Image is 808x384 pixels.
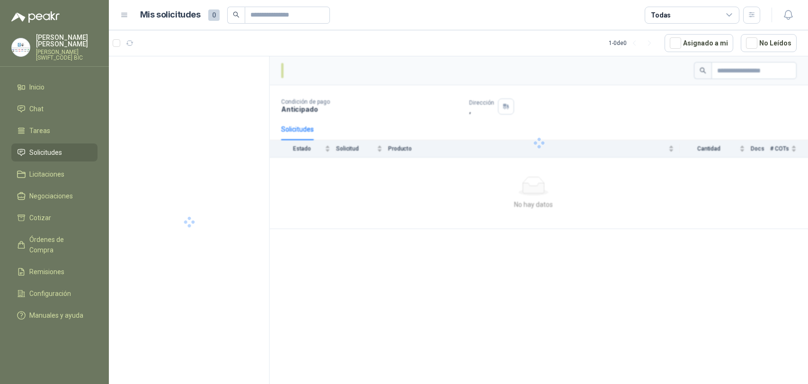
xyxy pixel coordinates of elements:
span: 0 [208,9,220,21]
span: Cotizar [29,213,51,223]
p: [PERSON_NAME] [SWIFT_CODE] BIC [36,49,98,61]
a: Manuales y ayuda [11,306,98,324]
span: Manuales y ayuda [29,310,83,321]
span: Negociaciones [29,191,73,201]
img: Company Logo [12,38,30,56]
div: Todas [651,10,671,20]
div: 1 - 0 de 0 [609,36,657,51]
span: Licitaciones [29,169,64,179]
a: Remisiones [11,263,98,281]
a: Cotizar [11,209,98,227]
a: Chat [11,100,98,118]
p: [PERSON_NAME] [PERSON_NAME] [36,34,98,47]
span: Chat [29,104,44,114]
a: Inicio [11,78,98,96]
span: Inicio [29,82,44,92]
a: Negociaciones [11,187,98,205]
span: Tareas [29,125,50,136]
button: Asignado a mi [665,34,733,52]
span: Solicitudes [29,147,62,158]
span: Remisiones [29,267,64,277]
span: search [233,11,240,18]
a: Solicitudes [11,143,98,161]
a: Tareas [11,122,98,140]
h1: Mis solicitudes [140,8,201,22]
a: Configuración [11,285,98,303]
img: Logo peakr [11,11,60,23]
span: Órdenes de Compra [29,234,89,255]
a: Licitaciones [11,165,98,183]
a: Órdenes de Compra [11,231,98,259]
button: No Leídos [741,34,797,52]
span: Configuración [29,288,71,299]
